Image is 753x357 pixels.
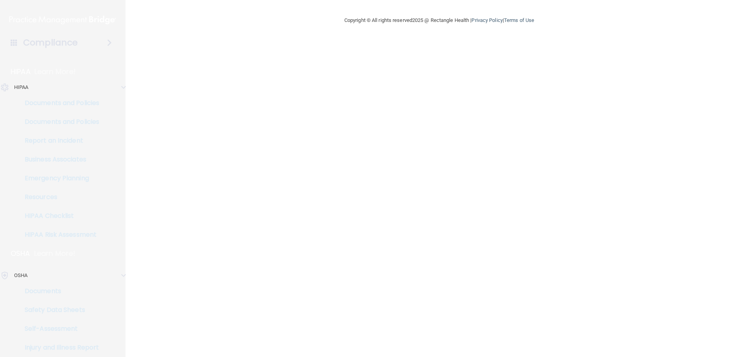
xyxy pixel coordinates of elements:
p: Business Associates [5,156,112,163]
img: PMB logo [9,12,116,28]
p: HIPAA [11,67,31,76]
p: Documents [5,287,112,295]
p: Injury and Illness Report [5,344,112,352]
p: Documents and Policies [5,118,112,126]
p: Safety Data Sheets [5,306,112,314]
p: OSHA [14,271,27,280]
a: Terms of Use [504,17,534,23]
p: Learn More! [34,249,76,258]
p: Documents and Policies [5,99,112,107]
p: Report an Incident [5,137,112,145]
p: HIPAA Risk Assessment [5,231,112,239]
a: Privacy Policy [471,17,502,23]
div: Copyright © All rights reserved 2025 @ Rectangle Health | | [296,8,582,33]
p: HIPAA Checklist [5,212,112,220]
p: OSHA [11,249,30,258]
p: Self-Assessment [5,325,112,333]
h4: Compliance [23,37,78,48]
p: Resources [5,193,112,201]
p: Emergency Planning [5,174,112,182]
p: Learn More! [35,67,76,76]
p: HIPAA [14,83,29,92]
